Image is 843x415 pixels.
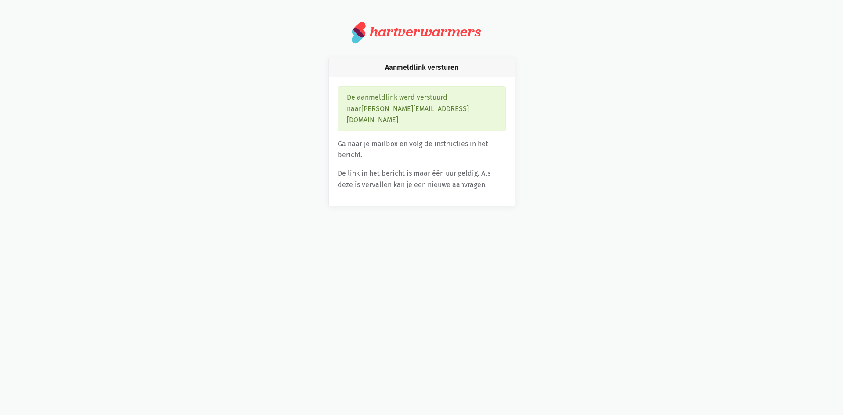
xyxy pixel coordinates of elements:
[338,138,506,161] p: Ga naar je mailbox en volg de instructies in het bericht.
[370,24,481,40] div: hartverwarmers
[352,21,366,44] img: logo.svg
[338,168,506,190] p: De link in het bericht is maar één uur geldig. Als deze is vervallen kan je een nieuwe aanvragen.
[352,21,491,44] a: hartverwarmers
[338,86,506,131] div: De aanmeldlink werd verstuurd naar [PERSON_NAME][EMAIL_ADDRESS][DOMAIN_NAME]
[329,58,515,77] div: Aanmeldlink versturen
